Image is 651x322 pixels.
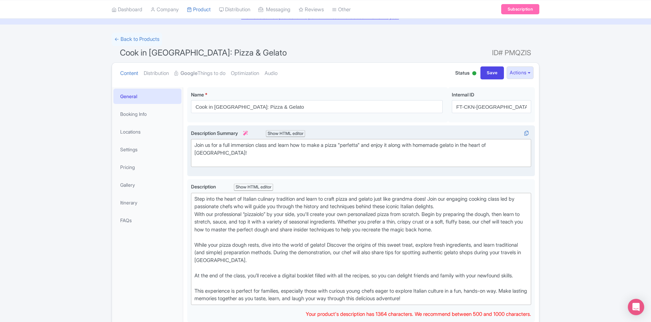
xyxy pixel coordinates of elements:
[265,63,277,84] a: Audio
[113,142,181,157] a: Settings
[628,299,644,315] div: Open Intercom Messenger
[120,48,287,58] span: Cook in [GEOGRAPHIC_DATA]: Pizza & Gelato
[480,66,504,79] input: Save
[112,33,162,46] a: ← Back to Products
[234,184,273,191] div: Show HTML editor
[113,177,181,193] a: Gallery
[191,130,249,136] span: Description Summary
[194,141,528,165] div: Join us for a full immersion class and learn how to make a pizza "perfetta" and enjoy it along wi...
[455,69,470,76] span: Status
[191,92,204,97] span: Name
[113,213,181,228] a: FAQs
[507,66,534,79] button: Actions
[501,4,539,14] a: Subscription
[174,63,225,84] a: GoogleThings to do
[471,68,478,79] div: Active
[180,70,197,77] strong: Google
[306,310,531,318] div: Your product's description has 1364 characters. We recommend between 500 and 1000 characters.
[113,159,181,175] a: Pricing
[144,63,169,84] a: Distribution
[191,184,217,189] span: Description
[266,130,305,137] div: Show HTML editor
[113,124,181,139] a: Locations
[492,46,531,60] span: ID# PMQZIS
[113,106,181,122] a: Booking Info
[113,195,181,210] a: Itinerary
[120,63,138,84] a: Content
[231,63,259,84] a: Optimization
[194,195,528,303] div: Step into the heart of Italian culinary tradition and learn to craft pizza and gelato just like g...
[452,92,474,97] span: Internal ID
[113,89,181,104] a: General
